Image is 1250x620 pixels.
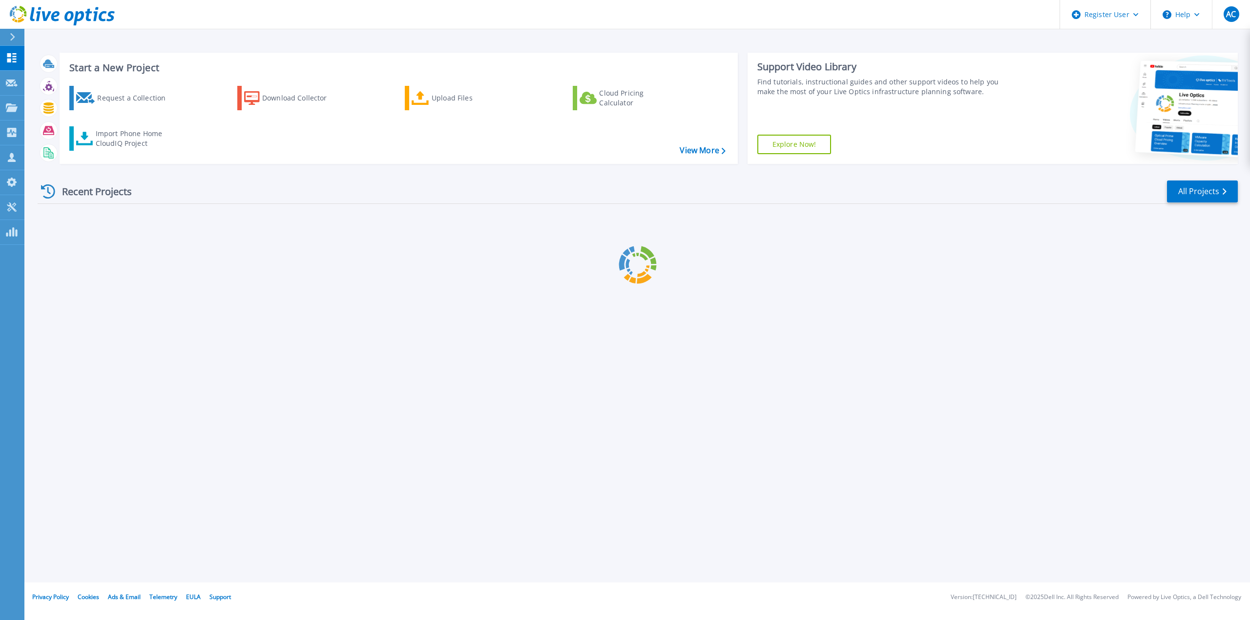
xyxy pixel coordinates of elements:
[108,593,141,601] a: Ads & Email
[38,180,145,203] div: Recent Projects
[209,593,231,601] a: Support
[186,593,201,601] a: EULA
[69,62,725,73] h3: Start a New Project
[757,135,832,154] a: Explore Now!
[262,88,340,108] div: Download Collector
[32,593,69,601] a: Privacy Policy
[599,88,677,108] div: Cloud Pricing Calculator
[96,129,172,148] div: Import Phone Home CloudIQ Project
[432,88,510,108] div: Upload Files
[149,593,177,601] a: Telemetry
[405,86,514,110] a: Upload Files
[1226,10,1236,18] span: AC
[573,86,682,110] a: Cloud Pricing Calculator
[680,146,725,155] a: View More
[1025,594,1119,600] li: © 2025 Dell Inc. All Rights Reserved
[1167,180,1238,202] a: All Projects
[97,88,175,108] div: Request a Collection
[757,60,1011,73] div: Support Video Library
[69,86,178,110] a: Request a Collection
[951,594,1017,600] li: Version: [TECHNICAL_ID]
[237,86,346,110] a: Download Collector
[757,77,1011,97] div: Find tutorials, instructional guides and other support videos to help you make the most of your L...
[1127,594,1241,600] li: Powered by Live Optics, a Dell Technology
[78,593,99,601] a: Cookies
